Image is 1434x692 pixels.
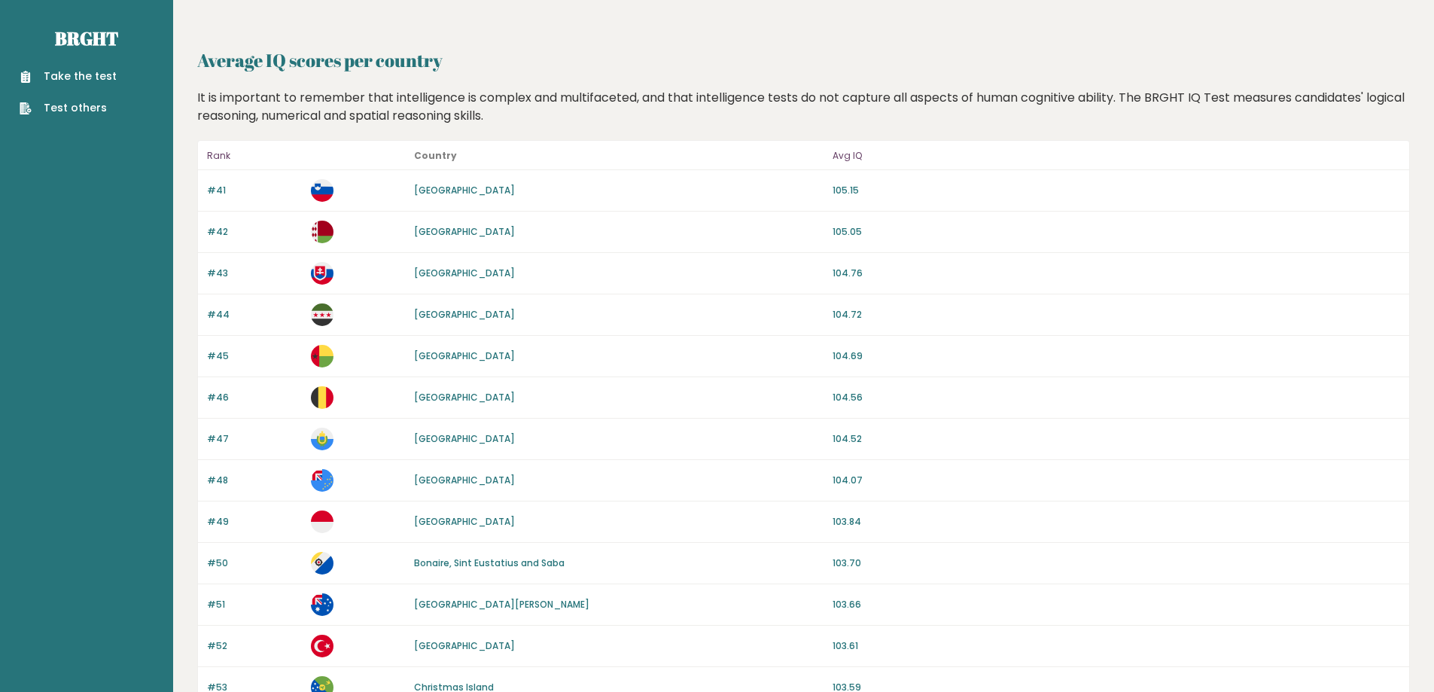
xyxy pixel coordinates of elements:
p: 103.70 [833,556,1400,570]
a: Brght [55,26,118,50]
a: [GEOGRAPHIC_DATA] [414,267,515,279]
a: [GEOGRAPHIC_DATA] [414,225,515,238]
p: 103.66 [833,598,1400,611]
a: [GEOGRAPHIC_DATA] [414,432,515,445]
p: 104.52 [833,432,1400,446]
a: [GEOGRAPHIC_DATA][PERSON_NAME] [414,598,589,611]
p: 105.15 [833,184,1400,197]
p: 104.76 [833,267,1400,280]
a: Take the test [20,69,117,84]
img: by.svg [311,221,333,243]
a: [GEOGRAPHIC_DATA] [414,391,515,404]
img: sk.svg [311,262,333,285]
img: tv.svg [311,469,333,492]
a: [GEOGRAPHIC_DATA] [414,474,515,486]
p: #41 [207,184,302,197]
p: 105.05 [833,225,1400,239]
p: #51 [207,598,302,611]
a: [GEOGRAPHIC_DATA] [414,308,515,321]
img: sy.svg [311,303,333,326]
p: #49 [207,515,302,529]
img: bq.svg [311,552,333,575]
img: si.svg [311,179,333,202]
img: gw.svg [311,345,333,367]
div: It is important to remember that intelligence is complex and multifaceted, and that intelligence ... [192,89,1416,125]
p: #46 [207,391,302,404]
a: Test others [20,100,117,116]
img: mc.svg [311,511,333,533]
p: #44 [207,308,302,322]
img: tr.svg [311,635,333,657]
a: [GEOGRAPHIC_DATA] [414,639,515,652]
p: 103.61 [833,639,1400,653]
p: #50 [207,556,302,570]
p: #45 [207,349,302,363]
p: #47 [207,432,302,446]
a: [GEOGRAPHIC_DATA] [414,515,515,528]
p: 104.07 [833,474,1400,487]
a: Bonaire, Sint Eustatius and Saba [414,556,565,569]
a: [GEOGRAPHIC_DATA] [414,184,515,197]
b: Country [414,149,457,162]
img: sm.svg [311,428,333,450]
img: be.svg [311,386,333,409]
p: Avg IQ [833,147,1400,165]
h2: Average IQ scores per country [197,47,1410,74]
img: hm.svg [311,593,333,616]
p: 104.56 [833,391,1400,404]
a: [GEOGRAPHIC_DATA] [414,349,515,362]
p: #48 [207,474,302,487]
p: #52 [207,639,302,653]
p: 103.84 [833,515,1400,529]
p: 104.69 [833,349,1400,363]
p: #43 [207,267,302,280]
p: #42 [207,225,302,239]
p: Rank [207,147,302,165]
p: 104.72 [833,308,1400,322]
